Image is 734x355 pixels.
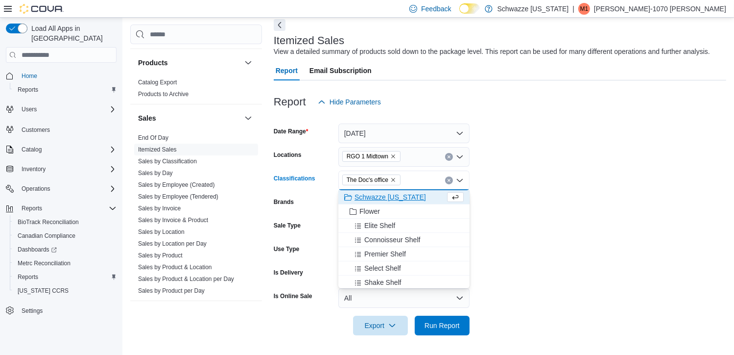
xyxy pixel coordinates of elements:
[138,90,189,98] span: Products to Archive
[2,182,120,196] button: Operations
[274,96,306,108] h3: Report
[138,216,208,224] span: Sales by Invoice & Product
[22,126,50,134] span: Customers
[276,61,298,80] span: Report
[456,177,464,184] button: Close list of options
[14,84,117,96] span: Reports
[18,163,49,175] button: Inventory
[138,78,177,86] span: Catalog Export
[138,252,183,259] span: Sales by Product
[274,198,294,206] label: Brands
[18,305,47,317] a: Settings
[338,204,470,219] button: Flower
[10,284,120,298] button: [US_STATE] CCRS
[338,219,470,233] button: Elite Shelf
[364,235,420,245] span: Connoisseur Shelf
[445,177,453,184] button: Clear input
[138,252,183,259] a: Sales by Product
[138,264,212,271] a: Sales by Product & Location
[338,124,470,143] button: [DATE]
[364,249,406,259] span: Premier Shelf
[138,79,177,86] a: Catalog Export
[18,304,117,317] span: Settings
[14,271,42,283] a: Reports
[138,228,185,236] span: Sales by Location
[18,246,57,254] span: Dashboards
[415,316,470,335] button: Run Report
[309,61,372,80] span: Email Subscription
[274,47,710,57] div: View a detailed summary of products sold down to the package level. This report can be used for m...
[18,70,41,82] a: Home
[2,162,120,176] button: Inventory
[14,216,83,228] a: BioTrack Reconciliation
[445,153,453,161] button: Clear input
[459,3,480,14] input: Dark Mode
[18,259,71,267] span: Metrc Reconciliation
[355,192,426,202] span: Schwazze [US_STATE]
[138,275,234,283] span: Sales by Product & Location per Day
[342,175,401,185] span: The Doc's office
[138,58,240,68] button: Products
[14,271,117,283] span: Reports
[580,3,589,15] span: M1
[138,310,240,320] button: Taxes
[10,243,120,256] a: Dashboards
[138,91,189,98] a: Products to Archive
[359,316,402,335] span: Export
[338,261,470,276] button: Select Shelf
[138,276,234,282] a: Sales by Product & Location per Day
[578,3,590,15] div: Monica-1070 Becerra
[27,24,117,43] span: Load All Apps in [GEOGRAPHIC_DATA]
[274,269,303,277] label: Is Delivery
[138,181,215,188] a: Sales by Employee (Created)
[138,287,205,295] span: Sales by Product per Day
[364,221,395,230] span: Elite Shelf
[2,202,120,215] button: Reports
[18,103,117,115] span: Users
[14,257,117,269] span: Metrc Reconciliation
[18,183,117,195] span: Operations
[347,175,388,185] span: The Doc's office
[18,70,117,82] span: Home
[274,222,301,229] label: Sale Type
[14,230,79,242] a: Canadian Compliance
[138,158,197,165] a: Sales by Classification
[274,19,285,31] button: Next
[138,181,215,189] span: Sales by Employee (Created)
[18,203,117,214] span: Reports
[10,229,120,243] button: Canadian Compliance
[338,288,470,308] button: All
[274,127,308,135] label: Date Range
[138,146,177,153] a: Itemized Sales
[138,170,173,177] a: Sales by Day
[18,163,117,175] span: Inventory
[390,153,396,159] button: Remove RGO 1 Midtown from selection in this group
[2,304,120,318] button: Settings
[10,270,120,284] button: Reports
[22,72,37,80] span: Home
[22,185,50,193] span: Operations
[274,35,344,47] h3: Itemized Sales
[138,193,218,200] a: Sales by Employee (Tendered)
[14,84,42,96] a: Reports
[22,307,43,315] span: Settings
[138,113,240,123] button: Sales
[359,206,380,216] span: Flower
[138,134,168,141] a: End Of Day
[20,4,64,14] img: Cova
[314,92,385,112] button: Hide Parameters
[347,152,388,161] span: RGO 1 Midtown
[18,218,79,226] span: BioTrack Reconciliation
[138,240,207,247] a: Sales by Location per Day
[14,257,74,269] a: Metrc Reconciliation
[338,233,470,247] button: Connoisseur Shelf
[18,287,69,295] span: [US_STATE] CCRS
[330,97,381,107] span: Hide Parameters
[14,230,117,242] span: Canadian Compliance
[18,203,46,214] button: Reports
[138,134,168,142] span: End Of Day
[22,165,46,173] span: Inventory
[572,3,574,15] p: |
[274,292,312,300] label: Is Online Sale
[6,65,117,343] nav: Complex example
